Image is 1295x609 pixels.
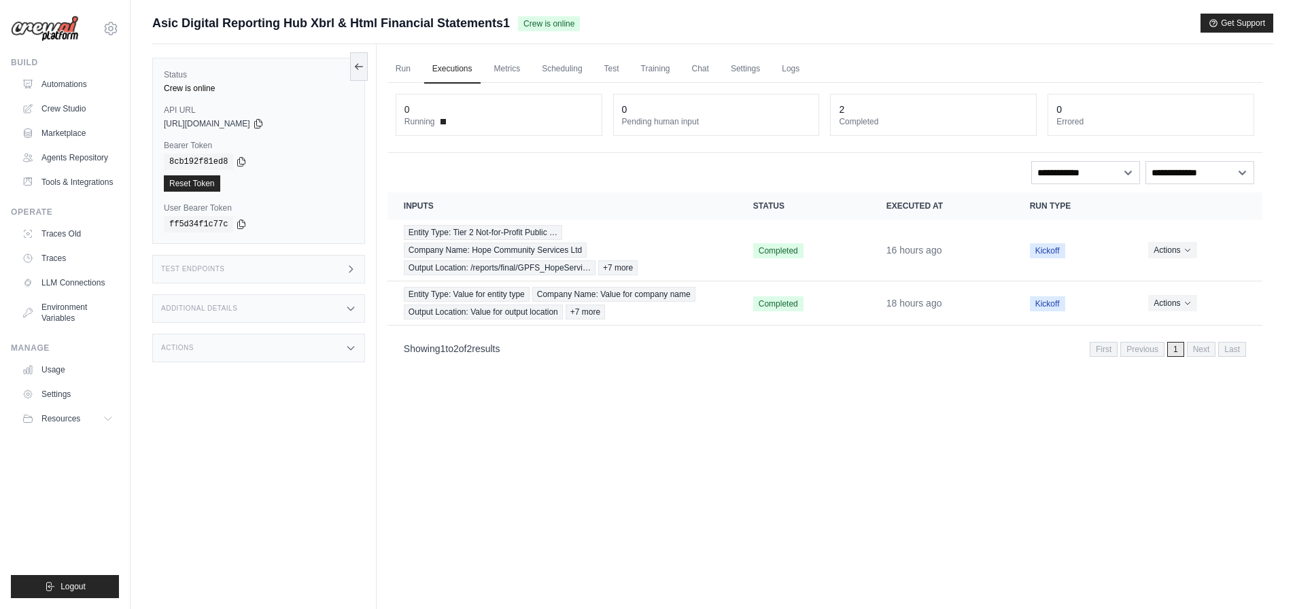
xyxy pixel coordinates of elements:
[1227,544,1295,609] iframe: Chat Widget
[486,55,529,84] a: Metrics
[16,272,119,294] a: LLM Connections
[16,98,119,120] a: Crew Studio
[404,225,562,240] span: Entity Type: Tier 2 Not-for-Profit Public …
[404,342,500,355] p: Showing to of results
[404,116,435,127] span: Running
[441,343,446,354] span: 1
[11,343,119,353] div: Manage
[886,298,942,309] time: October 1, 2025 at 08:47 AEST
[1090,342,1246,357] nav: Pagination
[684,55,717,84] a: Chat
[16,147,119,169] a: Agents Repository
[839,103,844,116] div: 2
[1030,243,1065,258] span: Kickoff
[164,203,353,213] label: User Bearer Token
[723,55,768,84] a: Settings
[839,116,1028,127] dt: Completed
[16,122,119,144] a: Marketplace
[404,260,595,275] span: Output Location: /reports/final/GPFS_HopeServi…
[518,16,580,31] span: Crew is online
[404,103,410,116] div: 0
[534,55,590,84] a: Scheduling
[1030,296,1065,311] span: Kickoff
[164,216,233,232] code: ff5d34f1c77c
[737,192,870,220] th: Status
[11,57,119,68] div: Build
[1218,342,1246,357] span: Last
[152,14,510,33] span: Asic Digital Reporting Hub Xbrl & Html Financial Statements1
[164,69,353,80] label: Status
[387,331,1262,366] nav: Pagination
[11,207,119,217] div: Operate
[16,247,119,269] a: Traces
[61,581,86,592] span: Logout
[424,55,481,84] a: Executions
[164,83,353,94] div: Crew is online
[11,16,79,42] img: Logo
[566,304,605,319] span: +7 more
[753,296,804,311] span: Completed
[164,140,353,151] label: Bearer Token
[753,243,804,258] span: Completed
[532,287,695,302] span: Company Name: Value for company name
[886,245,942,256] time: October 1, 2025 at 11:40 AEST
[387,192,737,220] th: Inputs
[16,296,119,329] a: Environment Variables
[164,154,233,170] code: 8cb192f81ed8
[16,171,119,193] a: Tools & Integrations
[404,243,587,258] span: Company Name: Hope Community Services Ltd
[870,192,1014,220] th: Executed at
[1014,192,1133,220] th: Run Type
[164,175,220,192] a: Reset Token
[1148,242,1196,258] button: Actions for execution
[1148,295,1196,311] button: Actions for execution
[1090,342,1118,357] span: First
[161,304,237,313] h3: Additional Details
[164,118,250,129] span: [URL][DOMAIN_NAME]
[1056,103,1062,116] div: 0
[404,287,530,302] span: Entity Type: Value for entity type
[16,383,119,405] a: Settings
[16,408,119,430] button: Resources
[161,344,194,352] h3: Actions
[16,73,119,95] a: Automations
[1120,342,1164,357] span: Previous
[161,265,225,273] h3: Test Endpoints
[387,192,1262,366] section: Crew executions table
[622,103,627,116] div: 0
[1201,14,1273,33] button: Get Support
[453,343,459,354] span: 2
[1187,342,1216,357] span: Next
[596,55,627,84] a: Test
[164,105,353,116] label: API URL
[16,359,119,381] a: Usage
[1056,116,1245,127] dt: Errored
[1167,342,1184,357] span: 1
[774,55,808,84] a: Logs
[387,55,419,84] a: Run
[11,575,119,598] button: Logout
[633,55,678,84] a: Training
[16,223,119,245] a: Traces Old
[466,343,472,354] span: 2
[622,116,811,127] dt: Pending human input
[404,287,721,319] a: View execution details for Entity Type
[598,260,638,275] span: +7 more
[404,225,721,275] a: View execution details for Entity Type
[41,413,80,424] span: Resources
[404,304,563,319] span: Output Location: Value for output location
